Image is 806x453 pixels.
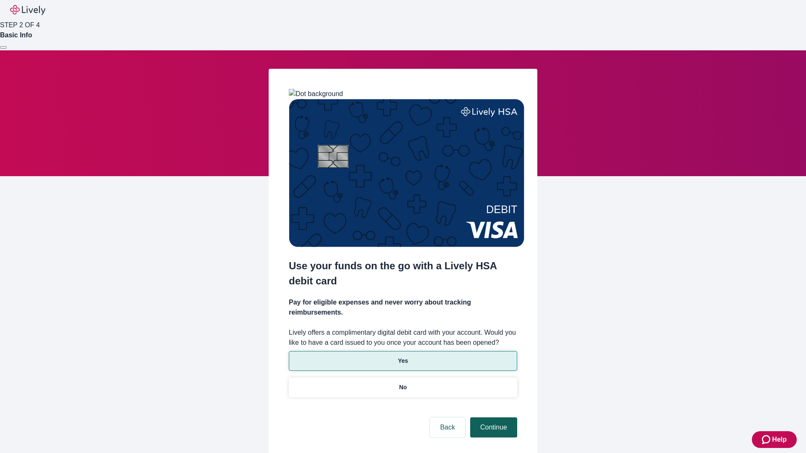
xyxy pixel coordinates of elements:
[398,357,408,365] p: Yes
[289,351,517,371] button: Yes
[289,297,517,318] h4: Pay for eligible expenses and never worry about tracking reimbursements.
[289,258,517,289] h2: Use your funds on the go with a Lively HSA debit card
[772,435,787,445] span: Help
[10,5,45,15] img: Lively
[289,377,517,397] button: No
[289,328,517,348] label: Lively offers a complimentary digital debit card with your account. Would you like to have a card...
[399,383,407,392] p: No
[470,417,517,437] button: Continue
[289,89,343,99] img: Dot background
[430,417,465,437] button: Back
[752,431,797,448] button: Zendesk support iconHelp
[289,99,524,247] img: Debit card
[762,435,772,445] svg: Zendesk support icon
